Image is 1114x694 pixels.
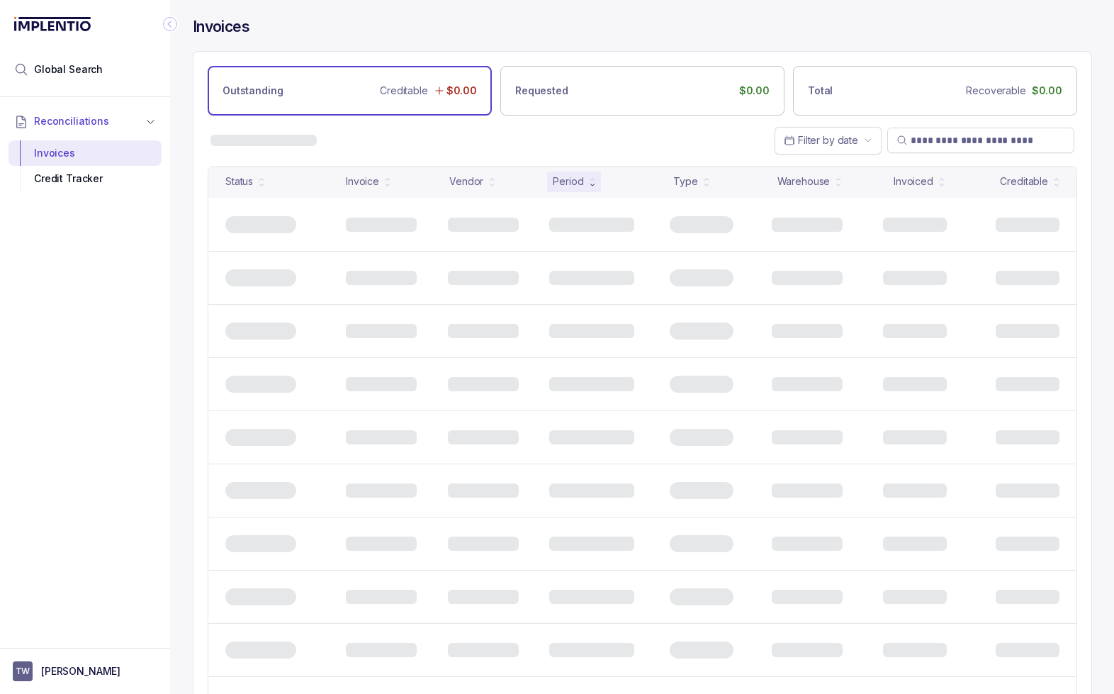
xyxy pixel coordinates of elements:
span: Reconciliations [34,114,109,128]
p: Recoverable [966,84,1025,98]
p: Requested [515,84,568,98]
div: Reconciliations [9,138,162,195]
p: $0.00 [446,84,477,98]
p: [PERSON_NAME] [41,664,120,678]
button: User initials[PERSON_NAME] [13,661,157,681]
div: Invoiced [894,174,933,189]
span: Global Search [34,62,103,77]
p: Outstanding [223,84,283,98]
p: Creditable [380,84,428,98]
button: Reconciliations [9,106,162,137]
div: Credit Tracker [20,166,150,191]
span: Filter by date [798,134,858,146]
p: Total [808,84,833,98]
div: Warehouse [777,174,831,189]
div: Invoice [346,174,379,189]
search: Date Range Picker [784,133,858,147]
span: User initials [13,661,33,681]
p: $0.00 [739,84,770,98]
div: Vendor [449,174,483,189]
div: Creditable [1000,174,1048,189]
h4: Invoices [193,17,249,37]
div: Status [225,174,253,189]
div: Period [553,174,583,189]
div: Type [673,174,697,189]
p: $0.00 [1032,84,1062,98]
div: Invoices [20,140,150,166]
div: Collapse Icon [162,16,179,33]
button: Date Range Picker [775,127,882,154]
